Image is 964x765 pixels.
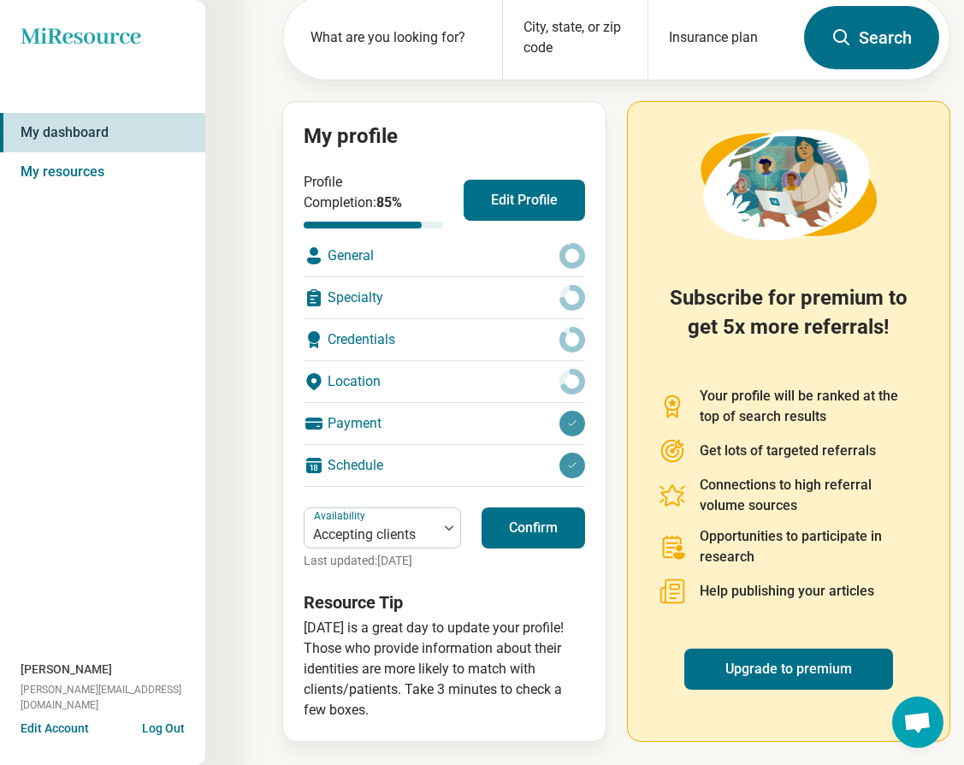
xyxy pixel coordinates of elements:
button: Log Out [142,720,185,733]
div: Specialty [304,277,585,318]
span: [PERSON_NAME] [21,661,112,679]
a: Upgrade to premium [684,649,893,690]
div: Profile Completion: [304,172,443,228]
div: Open chat [892,697,943,748]
div: General [304,235,585,276]
button: Edit Profile [464,180,585,221]
label: Availability [314,510,369,522]
label: What are you looking for? [310,27,482,48]
h2: Subscribe for premium to get 5x more referrals! [659,284,920,365]
p: Last updated: [DATE] [304,552,461,570]
h2: My profile [304,122,585,151]
span: [PERSON_NAME][EMAIL_ADDRESS][DOMAIN_NAME] [21,682,205,713]
p: Your profile will be ranked at the top of search results [700,386,920,427]
p: [DATE] is a great day to update your profile! Those who provide information about their identitie... [304,618,585,721]
div: Schedule [304,445,585,486]
button: Search [804,6,939,69]
button: Edit Account [21,720,89,738]
p: Connections to high referral volume sources [700,475,920,516]
span: 85 % [376,194,402,211]
h3: Resource Tip [304,590,585,614]
p: Help publishing your articles [700,581,874,602]
p: Opportunities to participate in research [700,526,920,567]
p: Get lots of targeted referrals [700,441,876,461]
div: Credentials [304,319,585,360]
div: Payment [304,403,585,444]
div: Location [304,361,585,402]
button: Confirm [482,507,585,549]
